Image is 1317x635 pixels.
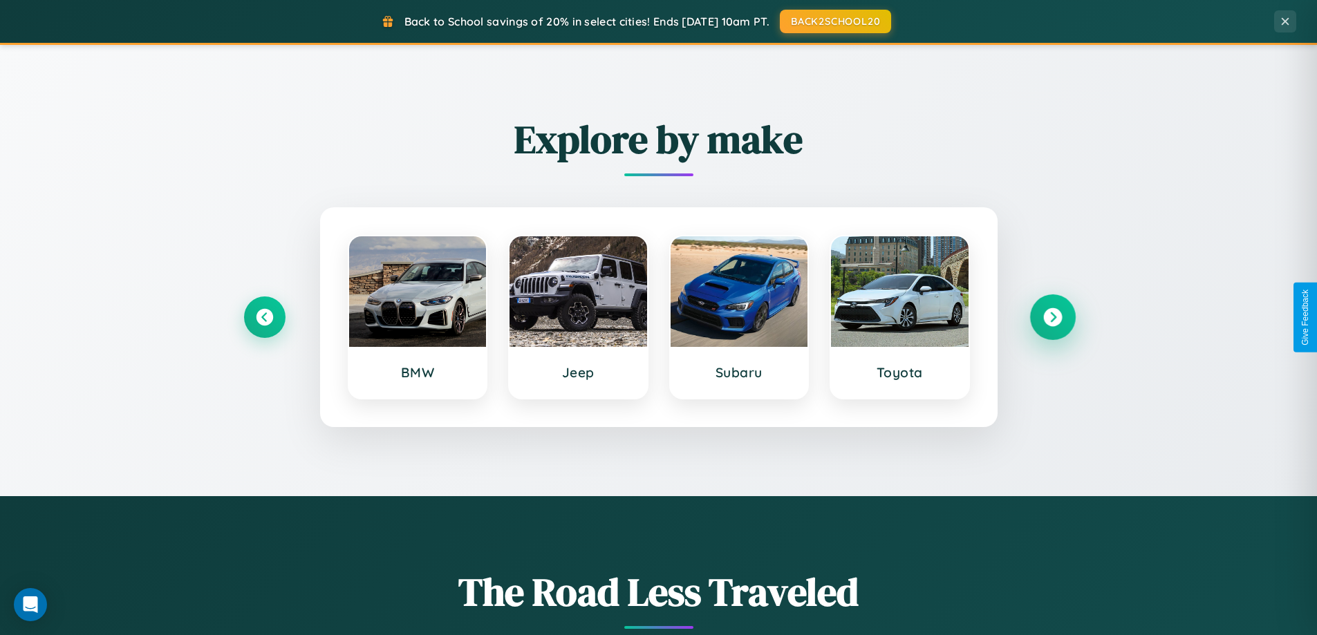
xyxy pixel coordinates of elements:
h3: Subaru [684,364,794,381]
h2: Explore by make [244,113,1074,166]
div: Give Feedback [1300,290,1310,345]
span: Back to School savings of 20% in select cities! Ends [DATE] 10am PT. [404,15,769,28]
button: BACK2SCHOOL20 [780,10,891,33]
h1: The Road Less Traveled [244,565,1074,618]
h3: Toyota [845,364,955,381]
div: Open Intercom Messenger [14,588,47,621]
h3: Jeep [523,364,633,381]
h3: BMW [363,364,473,381]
